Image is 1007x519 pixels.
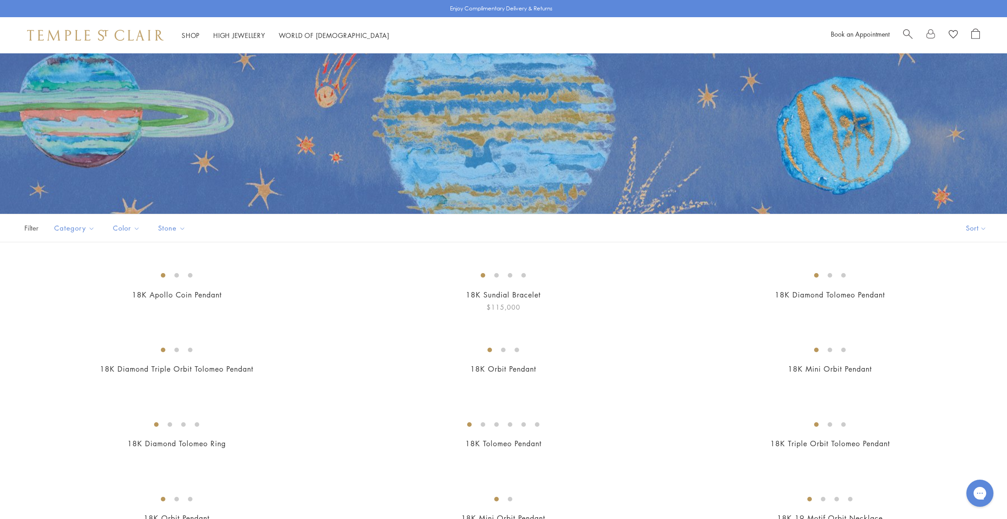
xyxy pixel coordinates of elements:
[775,290,885,300] a: 18K Diamond Tolomeo Pendant
[831,29,890,38] a: Book an Appointment
[450,4,553,13] p: Enjoy Complimentary Delivery & Returns
[465,439,542,448] a: 18K Tolomeo Pendant
[50,222,102,234] span: Category
[27,30,164,41] img: Temple St. Clair
[132,290,222,300] a: 18K Apollo Coin Pendant
[962,477,998,510] iframe: Gorgias live chat messenger
[100,364,253,374] a: 18K Diamond Triple Orbit Tolomeo Pendant
[971,28,980,42] a: Open Shopping Bag
[47,218,102,238] button: Category
[770,439,890,448] a: 18K Triple Orbit Tolomeo Pendant
[213,31,265,40] a: High JewelleryHigh Jewellery
[106,218,147,238] button: Color
[487,302,520,312] span: $115,000
[788,364,872,374] a: 18K Mini Orbit Pendant
[903,28,913,42] a: Search
[151,218,192,238] button: Stone
[127,439,226,448] a: 18K Diamond Tolomeo Ring
[470,364,536,374] a: 18K Orbit Pendant
[154,222,192,234] span: Stone
[466,290,541,300] a: 18K Sundial Bracelet
[279,31,389,40] a: World of [DEMOGRAPHIC_DATA]World of [DEMOGRAPHIC_DATA]
[946,214,1007,242] button: Show sort by
[182,30,389,41] nav: Main navigation
[108,222,147,234] span: Color
[182,31,200,40] a: ShopShop
[949,28,958,42] a: View Wishlist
